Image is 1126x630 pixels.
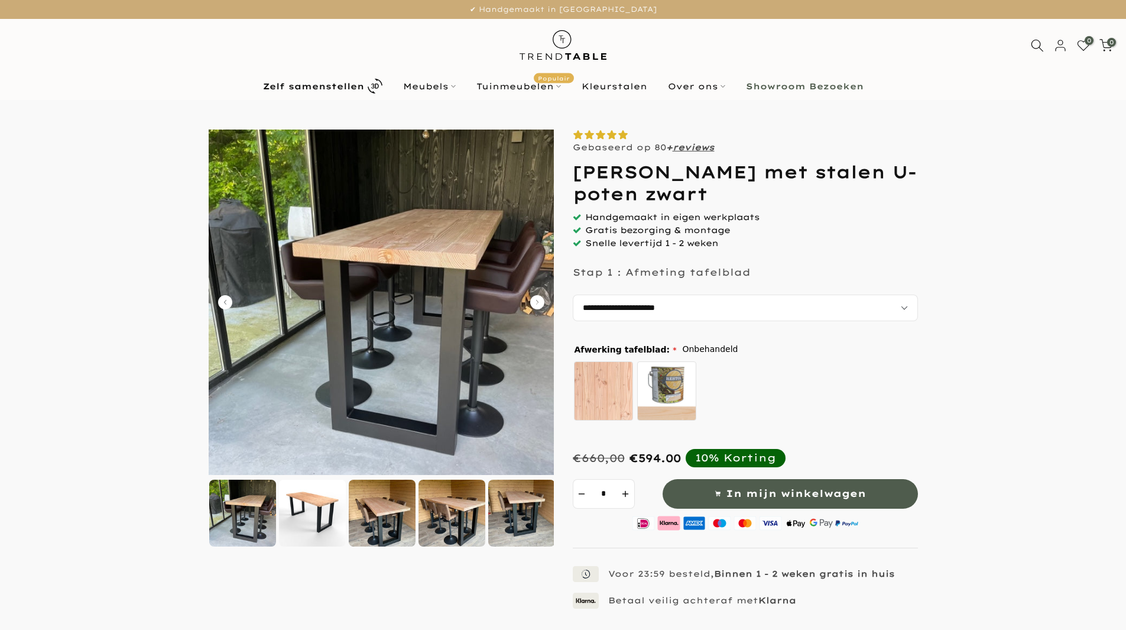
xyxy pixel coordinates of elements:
[349,480,416,547] img: Douglas bartafel met stalen U-poten zwart
[608,568,895,579] p: Voor 23:59 besteld,
[573,266,751,278] p: Stap 1 : Afmeting tafelblad
[573,479,590,509] button: decrement
[209,480,276,547] img: Douglas bartafel met stalen U-poten zwart gepoedercoat
[218,295,232,309] button: Carousel Back Arrow
[663,479,918,509] button: In mijn winkelwagen
[15,3,1111,16] p: ✔ Handgemaakt in [GEOGRAPHIC_DATA]
[573,451,625,465] div: €660,00
[585,212,760,222] span: Handgemaakt in eigen werkplaats
[418,480,485,547] img: Douglas bartafel met stalen U-poten zwart
[279,480,346,547] img: Rechthoekige douglas houten bartafel - stalen U-poten zwart
[758,595,796,606] strong: Klarna
[673,142,715,153] a: reviews
[575,345,677,354] span: Afwerking tafelblad:
[657,79,735,93] a: Over ons
[714,568,895,579] strong: Binnen 1 - 2 weken gratis in huis
[1099,39,1112,52] a: 0
[466,79,571,93] a: TuinmeubelenPopulair
[585,225,730,235] span: Gratis bezorging & montage
[571,79,657,93] a: Kleurstalen
[252,76,392,96] a: Zelf samenstellen
[590,479,617,509] input: Quantity
[392,79,466,93] a: Meubels
[617,479,635,509] button: increment
[488,480,555,547] img: Douglas bartafel met stalen U-poten zwart
[726,485,866,502] span: In mijn winkelwagen
[746,82,864,91] b: Showroom Bezoeken
[666,142,673,153] strong: +
[1077,39,1090,52] a: 0
[585,238,718,248] span: Snelle levertijd 1 - 2 weken
[608,595,796,606] p: Betaal veilig achteraf met
[1107,38,1116,47] span: 0
[534,73,574,83] span: Populair
[263,82,364,91] b: Zelf samenstellen
[695,451,776,464] div: 10% Korting
[573,142,715,153] p: Gebaseerd op 80
[530,295,544,309] button: Carousel Next Arrow
[573,295,918,321] select: autocomplete="off"
[573,161,918,205] h1: [PERSON_NAME] met stalen U-poten zwart
[209,130,554,475] img: Douglas bartafel met stalen U-poten zwart gepoedercoat
[735,79,874,93] a: Showroom Bezoeken
[511,19,615,72] img: trend-table
[1085,36,1093,45] span: 0
[682,342,738,357] span: Onbehandeld
[629,451,681,465] span: €594.00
